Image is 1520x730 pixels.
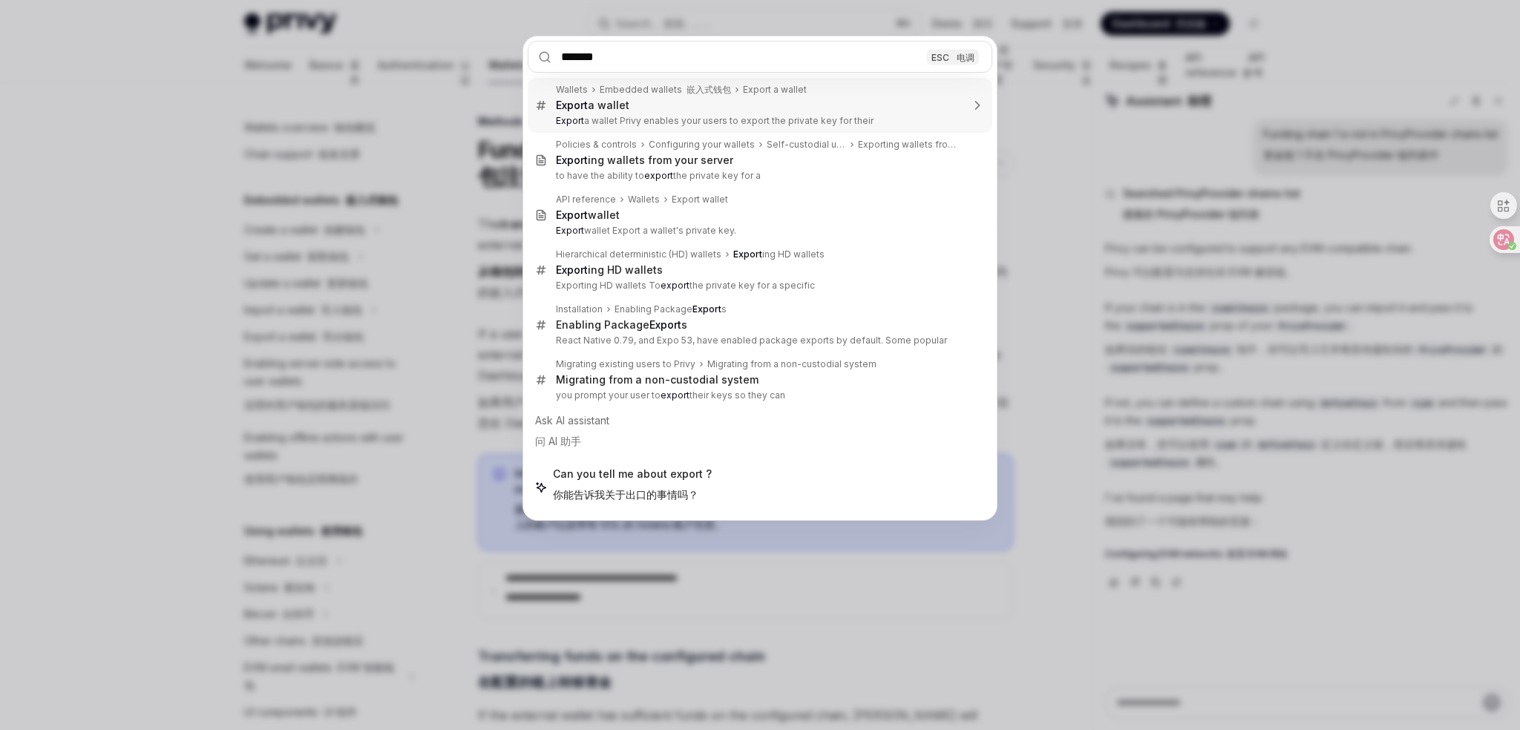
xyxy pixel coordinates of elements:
div: Wallets [556,84,588,96]
font: 嵌入式钱包 [687,84,731,95]
div: Ask AI assistant [528,407,992,461]
b: export [644,170,673,181]
b: Export [649,318,681,331]
div: Self-custodial user wallets [767,139,846,151]
div: Embedded wallets [600,84,731,96]
p: you prompt your user to their keys so they can [556,389,961,401]
p: to have the ability to the private key for a [556,170,961,182]
b: export [661,389,689,401]
span: Can you tell me about export ? [553,467,712,508]
div: Configuring your wallets [649,139,755,151]
div: a wallet [556,99,629,112]
div: ing wallets from your server [556,154,733,167]
p: Exporting HD wallets To the private key for a specific [556,280,961,292]
b: Export [556,115,584,126]
div: ing HD wallets [733,249,825,260]
div: Hierarchical deterministic (HD) wallets [556,249,721,260]
div: Policies & controls [556,139,637,151]
div: Exporting wallets from your server [858,139,961,151]
b: Export [556,225,584,236]
div: Installation [556,303,603,315]
p: wallet Export a wallet's private key. [556,225,961,237]
div: Enabling Package s [556,318,687,332]
div: API reference [556,194,616,205]
div: Export a wallet [743,84,807,96]
p: a wallet Privy enables your users to export the private key for their [556,115,961,127]
div: ESC [927,49,979,65]
b: Export [556,154,588,166]
b: export [661,280,689,291]
div: wallet [556,208,620,222]
div: Enabling Package s [615,303,727,315]
b: Export [556,263,588,276]
font: 电调 [957,51,974,62]
p: React Native 0.79, and Expo 53, have enabled package exports by default. Some popular [556,335,961,346]
b: Export [556,208,588,221]
font: 你能告诉我关于出口的事情吗？ [553,488,698,501]
b: Export [733,249,762,260]
div: Migrating existing users to Privy [556,358,695,370]
b: Export [692,303,721,315]
font: 问 AI 助手 [535,435,581,447]
div: Migrating from a non-custodial system [556,373,759,387]
b: Export [556,99,588,111]
div: Wallets [628,194,660,205]
div: ing HD wallets [556,263,663,277]
div: Migrating from a non-custodial system [707,358,877,370]
div: Export wallet [672,194,728,205]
